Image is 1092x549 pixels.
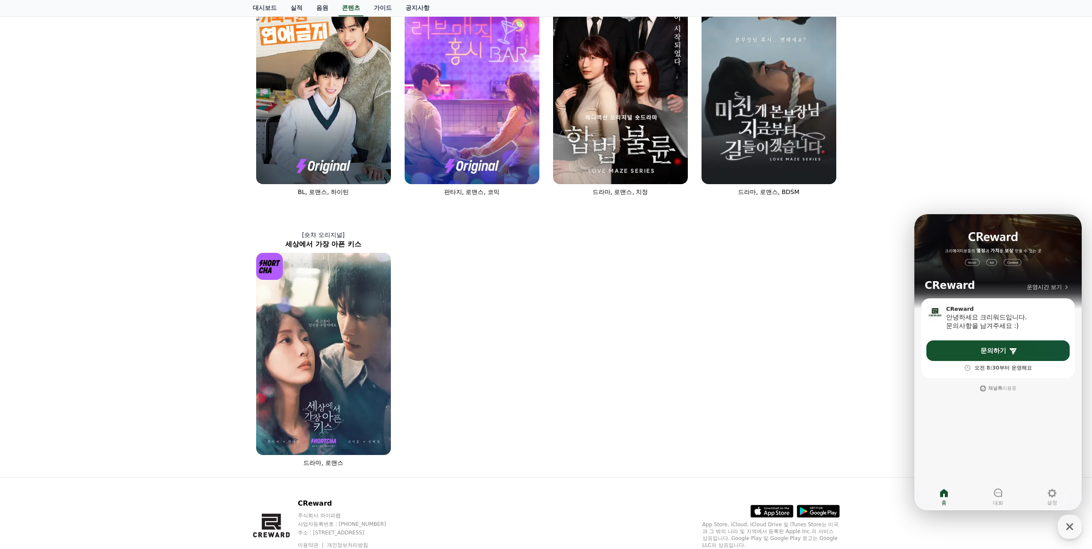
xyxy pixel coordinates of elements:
[738,188,799,195] span: 드라마, 로맨스, BDSM
[303,459,343,466] span: 드라마, 로맨스
[914,214,1082,510] iframe: Channel chat
[298,542,325,548] a: 이용약관
[593,188,648,195] span: 드라마, 로맨스, 치정
[702,521,840,549] p: App Store, iCloud, iCloud Drive 및 iTunes Store는 미국과 그 밖의 나라 및 지역에서 등록된 Apple Inc.의 서비스 상표입니다. Goo...
[298,512,402,519] p: 주식회사 와이피랩
[256,253,283,280] img: [object Object] Logo
[298,188,349,195] span: BL, 로맨스, 하이틴
[327,542,368,548] a: 개인정보처리방침
[256,253,391,455] img: 세상에서 가장 아픈 키스
[249,239,398,249] h2: 세상에서 가장 아픈 키스
[249,224,398,474] a: [숏챠 오리지널] 세상에서 가장 아픈 키스 세상에서 가장 아픈 키스 [object Object] Logo 드라마, 로맨스
[298,521,402,528] p: 사업자등록번호 : [PHONE_NUMBER]
[249,231,398,239] p: [숏챠 오리지널]
[298,498,402,509] p: CReward
[444,188,500,195] span: 판타지, 로맨스, 코믹
[298,529,402,536] p: 주소 : [STREET_ADDRESS]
